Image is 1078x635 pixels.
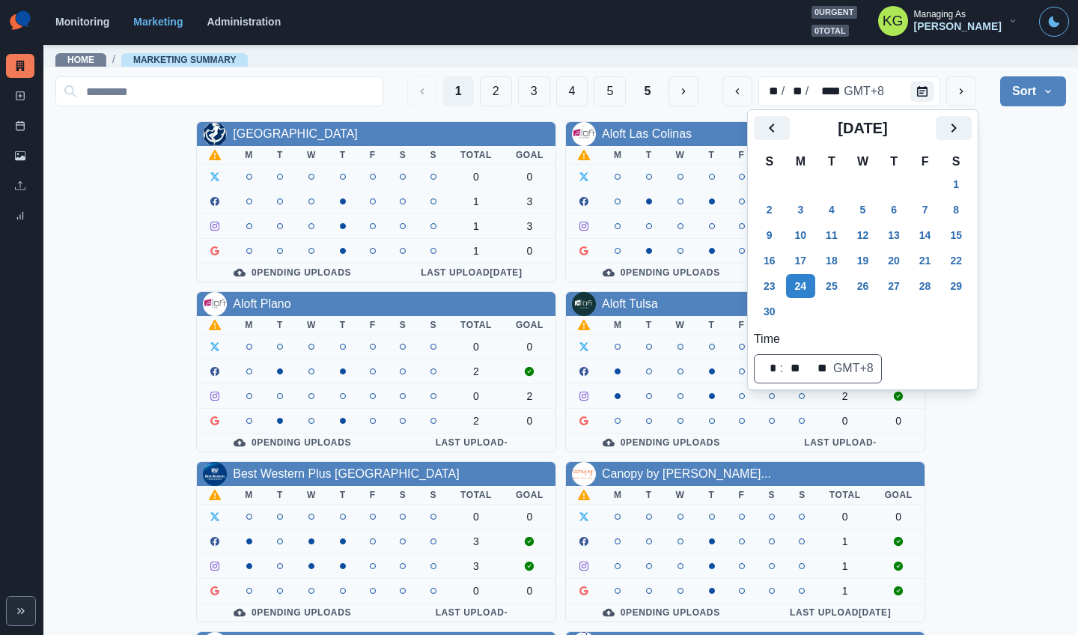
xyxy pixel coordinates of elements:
th: S [388,146,418,165]
a: Marketing Summary [6,54,34,78]
th: W [847,152,879,171]
th: S [418,486,448,505]
th: Goal [504,316,555,335]
div: 0 [885,511,913,523]
span: 0 total [811,25,849,37]
div: 0 [516,511,543,523]
div: November 2025 [754,116,972,324]
a: Monitoring [55,16,109,28]
th: F [358,316,388,335]
div: 0 Pending Uploads [209,607,376,619]
a: Uploads [6,174,34,198]
div: / [780,82,786,100]
h2: [DATE] [790,119,936,137]
button: Saturday, November 8, 2025 [941,198,971,222]
th: M [602,316,634,335]
div: 0 [885,415,913,427]
button: Saturday, November 1, 2025 [941,172,971,196]
div: 3 [460,560,492,572]
button: Toggle Mode [1039,7,1069,37]
img: 115558274762 [203,292,227,316]
img: 109844765501564 [572,292,596,316]
th: S [418,146,448,165]
th: M [233,486,265,505]
div: 0 [516,341,543,353]
th: F [727,486,757,505]
th: Total [448,486,504,505]
button: previous [722,76,752,106]
nav: breadcrumb [55,52,248,67]
div: Last Upload [DATE] [400,267,543,279]
div: 0 [516,245,543,257]
div: Katrina Gallardo [883,3,904,39]
button: Tuesday, November 4, 2025 [817,198,847,222]
a: Marketing [133,16,183,28]
a: Canopy by [PERSON_NAME]... [602,467,771,480]
th: W [295,146,328,165]
th: M [233,146,265,165]
button: Wednesday, November 12, 2025 [848,223,878,247]
div: 0 [460,511,492,523]
div: 0 Pending Uploads [209,267,376,279]
button: Tuesday, November 18, 2025 [817,249,847,273]
button: Previous [754,116,790,140]
button: Tuesday, November 11, 2025 [817,223,847,247]
div: time zone [842,82,886,100]
div: year [810,82,842,100]
div: 3 [516,195,543,207]
button: Saturday, November 15, 2025 [941,223,971,247]
div: 0 Pending Uploads [578,607,745,619]
th: T [328,486,358,505]
th: W [295,486,328,505]
img: 123161447734516 [572,122,596,146]
div: month [762,82,780,100]
div: Calendar [754,116,972,383]
div: : [778,359,784,377]
div: 3 [460,535,492,547]
th: Total [817,486,873,505]
button: Saturday, November 29, 2025 [941,274,971,298]
button: Wednesday, November 26, 2025 [848,274,878,298]
a: Aloft Tulsa [602,297,658,310]
div: 3 [516,220,543,232]
div: AM/PM [808,359,829,377]
button: Next Media [669,76,698,106]
th: F [727,316,757,335]
button: Friday, November 21, 2025 [910,249,940,273]
th: S [388,316,418,335]
label: Time [754,330,963,348]
th: T [328,146,358,165]
th: Goal [873,486,925,505]
button: Monday, November 17, 2025 [786,249,816,273]
th: F [358,146,388,165]
th: W [664,486,697,505]
div: 0 [460,171,492,183]
div: [PERSON_NAME] [914,20,1002,33]
div: 2 [516,390,543,402]
a: [GEOGRAPHIC_DATA] [233,127,358,140]
a: Home [67,55,94,65]
th: M [785,152,817,171]
div: 0 [829,511,861,523]
button: Previous [407,76,437,106]
button: Saturday, November 22, 2025 [941,249,971,273]
div: 0 [460,585,492,597]
button: Monday, November 3, 2025 [786,198,816,222]
th: T [697,486,727,505]
th: T [697,316,727,335]
button: Sunday, November 30, 2025 [755,300,785,323]
button: Monday, November 24, 2025 selected [786,274,816,298]
button: Thursday, November 13, 2025 [879,223,909,247]
button: Wednesday, November 5, 2025 [848,198,878,222]
button: Page 3 [518,76,550,106]
div: ⁦ [758,359,761,377]
th: W [295,316,328,335]
button: Last Page [632,76,663,106]
div: 0 [829,415,861,427]
div: Date [762,82,886,100]
div: 1 [829,560,861,572]
th: S [754,152,785,171]
th: S [388,486,418,505]
th: S [940,152,972,171]
div: Last Upload - [769,437,913,449]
